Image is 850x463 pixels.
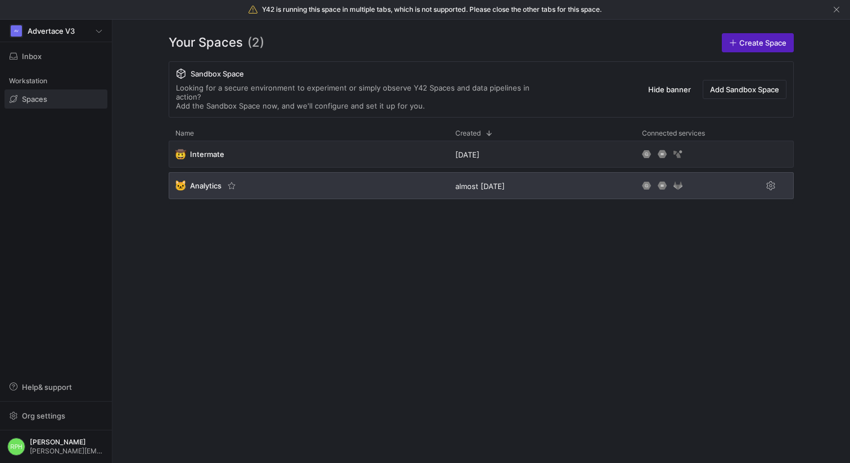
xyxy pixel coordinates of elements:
[30,438,105,446] span: [PERSON_NAME]
[169,33,243,52] span: Your Spaces
[190,181,221,190] span: Analytics
[4,377,107,397] button: Help& support
[30,447,105,455] span: [PERSON_NAME][EMAIL_ADDRESS][PERSON_NAME][DOMAIN_NAME]
[455,182,505,191] span: almost [DATE]
[191,69,244,78] span: Sandbox Space
[169,172,794,204] div: Press SPACE to select this row.
[455,150,480,159] span: [DATE]
[641,80,698,99] button: Hide banner
[11,25,22,37] div: AV
[247,33,264,52] span: (2)
[648,85,691,94] span: Hide banner
[710,85,779,94] span: Add Sandbox Space
[4,47,107,66] button: Inbox
[22,52,42,61] span: Inbox
[455,129,481,137] span: Created
[175,129,194,137] span: Name
[175,181,186,191] span: 🐱
[22,411,65,420] span: Org settings
[22,383,72,392] span: Help & support
[28,26,75,35] span: Advertace V3
[175,149,186,159] span: 🤠
[642,129,705,137] span: Connected services
[7,438,25,456] div: RPH
[4,435,107,458] button: RPH[PERSON_NAME][PERSON_NAME][EMAIL_ADDRESS][PERSON_NAME][DOMAIN_NAME]
[262,6,602,14] span: Y42 is running this space in multiple tabs, which is not supported. Please close the other tabs f...
[4,73,107,89] div: Workstation
[722,33,794,52] a: Create Space
[4,406,107,425] button: Org settings
[4,412,107,421] a: Org settings
[169,141,794,172] div: Press SPACE to select this row.
[22,95,47,104] span: Spaces
[190,150,224,159] span: Intermate
[703,80,786,99] button: Add Sandbox Space
[176,83,553,110] div: Looking for a secure environment to experiment or simply observe Y42 Spaces and data pipelines in...
[4,89,107,109] a: Spaces
[739,38,786,47] span: Create Space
